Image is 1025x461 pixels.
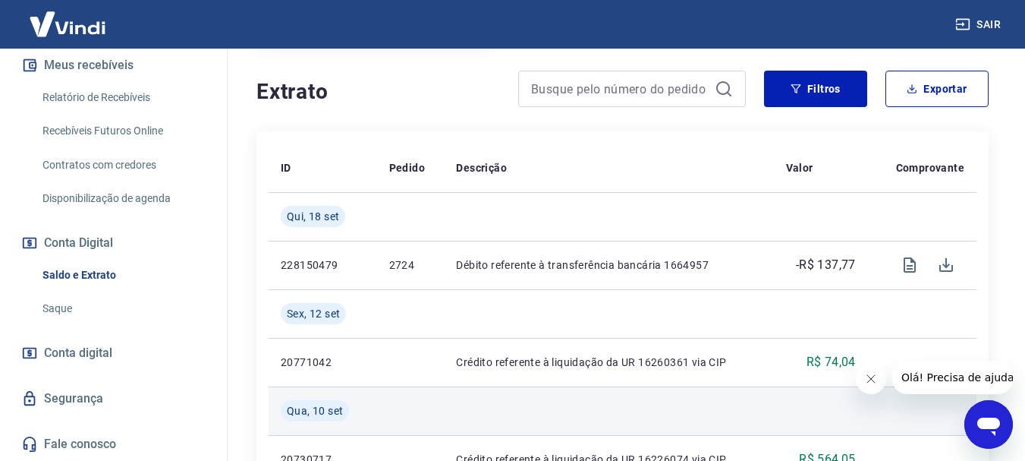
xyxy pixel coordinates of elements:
p: -R$ 137,77 [796,256,856,274]
iframe: Mensagem da empresa [892,361,1013,394]
span: Download [928,247,964,283]
button: Conta Digital [18,226,209,260]
img: Vindi [18,1,117,47]
span: Visualizar [891,247,928,283]
a: Disponibilização de agenda [36,183,209,214]
button: Sair [952,11,1007,39]
span: Olá! Precisa de ajuda? [9,11,127,23]
span: Conta digital [44,343,112,364]
h4: Extrato [256,77,500,107]
p: Crédito referente à liquidação da UR 16260361 via CIP [456,355,761,370]
span: Qua, 10 set [287,403,343,418]
p: Descrição [456,160,507,175]
p: Pedido [389,160,425,175]
a: Conta digital [18,336,209,370]
a: Contratos com credores [36,150,209,181]
button: Meus recebíveis [18,49,209,82]
a: Fale conosco [18,428,209,461]
p: 228150479 [281,257,365,273]
a: Segurança [18,382,209,415]
a: Saldo e Extrato [36,260,209,291]
button: Exportar [885,71,989,107]
p: 2724 [389,257,432,273]
p: Valor [786,160,813,175]
span: Sex, 12 set [287,306,340,321]
iframe: Botão para abrir a janela de mensagens [964,400,1013,449]
p: Débito referente à transferência bancária 1664957 [456,257,761,273]
p: ID [281,160,291,175]
p: 20771042 [281,355,365,370]
span: Qui, 18 set [287,209,339,224]
button: Filtros [764,71,867,107]
a: Relatório de Recebíveis [36,82,209,113]
p: R$ 74,04 [806,353,856,371]
input: Busque pelo número do pedido [531,77,709,100]
a: Recebíveis Futuros Online [36,115,209,147]
iframe: Fechar mensagem [856,364,886,394]
p: Comprovante [896,160,964,175]
a: Saque [36,293,209,324]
